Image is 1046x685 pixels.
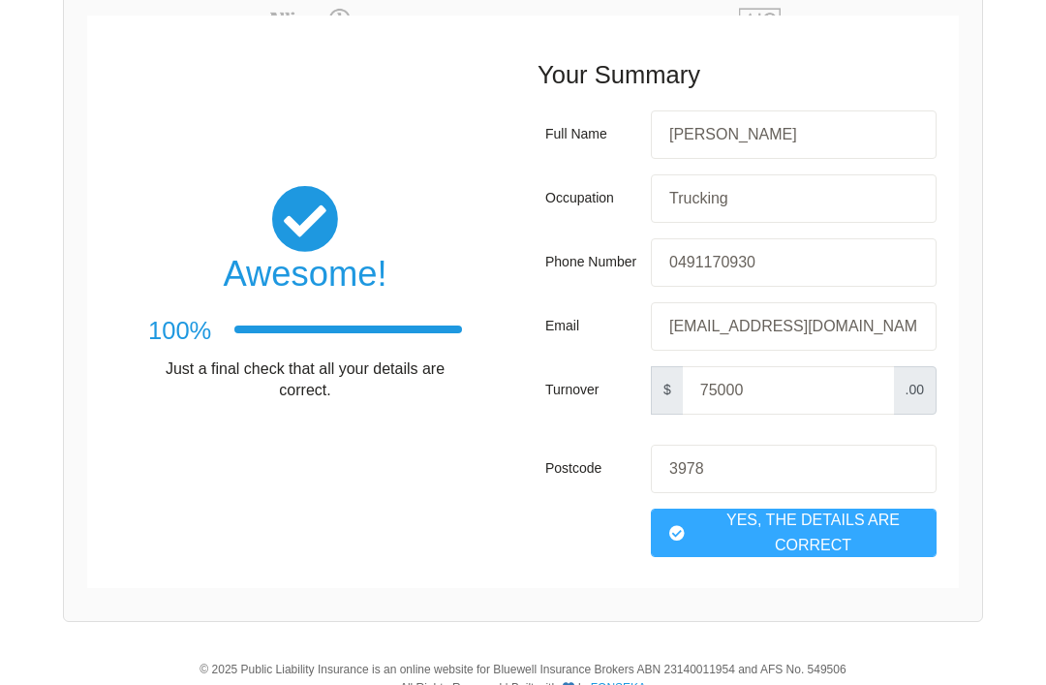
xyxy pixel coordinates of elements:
[651,238,937,287] input: Your phone number, eg: +61xxxxxxxxxx / 0xxxxxxxxx
[651,110,937,159] input: Your first and last names
[545,366,643,415] div: Turnover
[148,253,462,296] h2: Awesome!
[651,509,937,557] div: Yes, The Details are correct
[545,238,643,287] div: Phone Number
[545,110,643,159] div: Full Name
[148,314,211,349] h3: 100%
[651,174,937,223] input: Your occupation
[545,302,643,351] div: Email
[683,366,894,415] input: Your turnover
[651,366,684,415] span: $
[545,445,643,493] div: Postcode
[651,445,937,493] input: Your postcode
[651,302,937,351] input: Your email
[148,358,462,402] p: Just a final check that all your details are correct.
[893,366,937,415] span: .00
[545,174,643,223] div: Occupation
[538,58,944,93] h3: Your Summary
